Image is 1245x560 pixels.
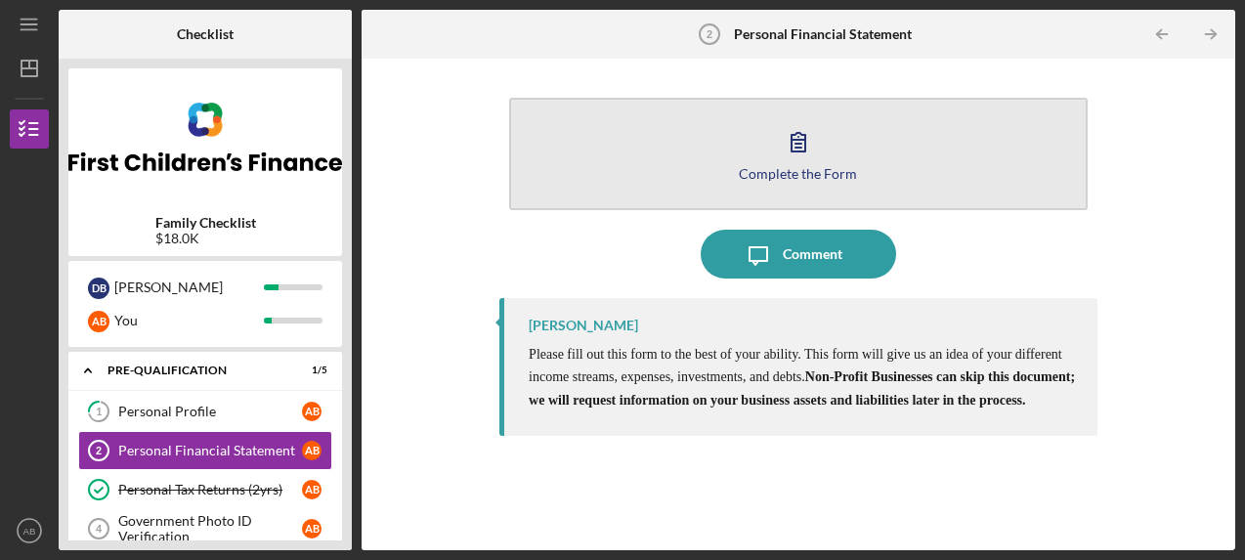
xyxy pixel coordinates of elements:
[701,230,896,279] button: Comment
[114,271,264,304] div: [PERSON_NAME]
[734,26,912,42] b: Personal Financial Statement
[118,443,302,458] div: Personal Financial Statement
[529,318,638,333] div: [PERSON_NAME]
[302,441,322,460] div: A B
[78,431,332,470] a: 2Personal Financial StatementAB
[707,28,712,40] tspan: 2
[155,231,256,246] div: $18.0K
[78,509,332,548] a: 4Government Photo ID VerificationAB
[96,445,102,456] tspan: 2
[529,347,1075,408] span: Please fill out this form to the best of your ability. This form will give us an idea of your dif...
[302,519,322,538] div: A B
[118,513,302,544] div: Government Photo ID Verification
[739,166,857,181] div: Complete the Form
[78,470,332,509] a: Personal Tax Returns (2yrs)AB
[23,526,36,537] text: AB
[155,215,256,231] b: Family Checklist
[118,482,302,497] div: Personal Tax Returns (2yrs)
[96,406,102,418] tspan: 1
[88,311,109,332] div: A B
[78,392,332,431] a: 1Personal ProfileAB
[177,26,234,42] b: Checklist
[529,369,1075,407] strong: Non-Profit Businesses can skip this document; we will request information on your business assets...
[783,230,842,279] div: Comment
[107,365,279,376] div: Pre-Qualification
[302,480,322,499] div: A B
[292,365,327,376] div: 1 / 5
[96,523,103,535] tspan: 4
[88,278,109,299] div: D B
[118,404,302,419] div: Personal Profile
[302,402,322,421] div: A B
[68,78,342,195] img: Product logo
[10,511,49,550] button: AB
[114,304,264,337] div: You
[509,98,1088,210] button: Complete the Form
